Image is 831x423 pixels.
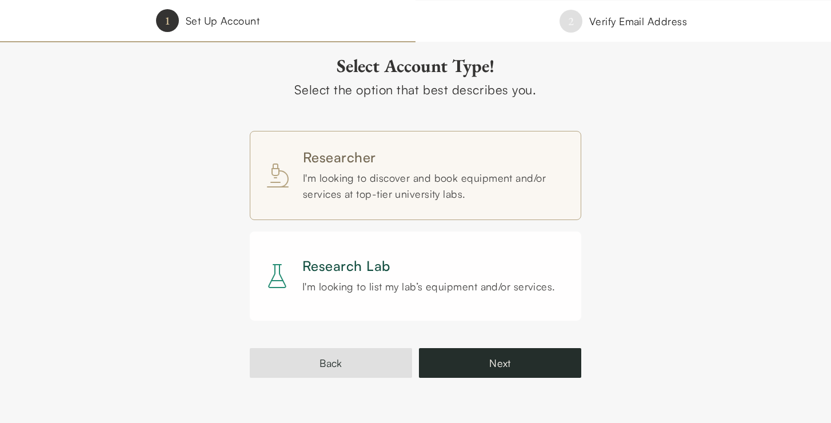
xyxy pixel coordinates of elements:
div: Set Up Account [186,13,259,29]
h6: 2 [568,13,574,29]
div: I'm looking to list my lab’s equipment and/or services. [302,278,556,295]
h4: Researcher [303,148,567,167]
button: Next [419,348,581,378]
h4: Research Lab [302,257,556,276]
h6: 1 [165,13,170,29]
div: Select the option that best describes you. [250,80,581,99]
h2: Select Account Type! [250,54,581,77]
div: I'm looking to discover and book equipment and/or services at top-tier university labs. [303,170,567,203]
button: Back [250,348,412,378]
div: Verify Email Address [589,13,687,30]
